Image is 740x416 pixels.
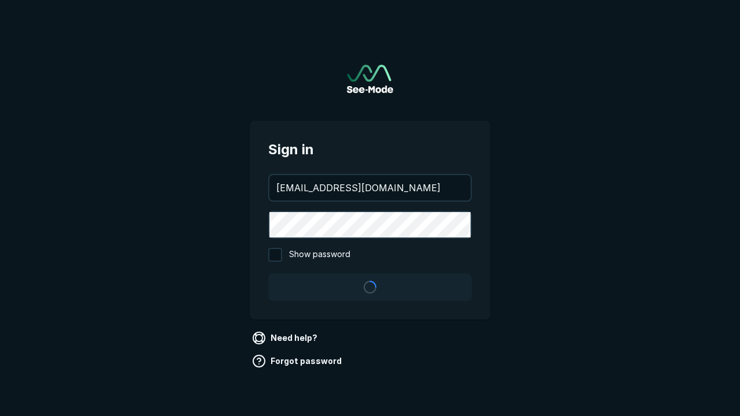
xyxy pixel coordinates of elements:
a: Need help? [250,329,322,347]
span: Sign in [268,139,472,160]
input: your@email.com [269,175,471,200]
a: Go to sign in [347,65,393,93]
img: See-Mode Logo [347,65,393,93]
a: Forgot password [250,352,346,370]
span: Show password [289,248,350,262]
